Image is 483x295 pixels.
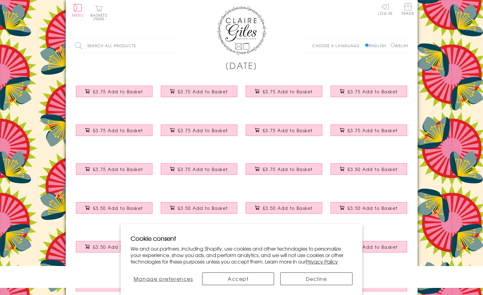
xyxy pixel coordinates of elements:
a: Mother's Day Card, Regal, Happy Mother's Day £3.50 Add to Basket [327,198,411,224]
label: Welsh [391,43,408,48]
a: Mother's Day Card, Cute Robot, Old School, Still Cool £3.50 Add to Basket [72,198,157,224]
button: Manage preferences [131,272,196,285]
span: £3.75 Add to Basket [348,127,398,133]
a: Mother's Day Card, Colour Dots, Lovely mum, Embellished with colourful pompoms £3.75 Add to Basket [242,159,327,185]
a: Mother's Day Card, Pink Spirals, Happy Mother's Day, See through acetate window £3.75 Add to Basket [327,236,411,263]
span: Trade [402,3,414,15]
button: £3.75 Add to Basket [331,241,407,252]
span: £3.50 Add to Basket [93,244,143,250]
label: English [365,43,389,48]
h1: [DATE] [225,59,258,72]
button: £3.50 Add to Basket [76,202,152,214]
a: Privacy Policy [306,258,338,265]
span: Manage preferences [134,275,193,282]
button: £3.75 Add to Basket [246,163,322,175]
input: Welsh [391,43,395,47]
h2: Cookie consent [131,234,352,243]
button: £3.75 Add to Basket [76,125,152,136]
a: Mother's Day Card, Butterfly Wreath, Mummy, Embellished with a colourful tassel £3.75 Add to Basket [72,81,157,108]
button: Basket0 items [90,5,107,21]
img: Claire Giles Greetings Cards [217,6,266,55]
button: £3.75 Add to Basket [246,125,322,136]
a: Mother's Day Card, Mum, 1 in a million, Embellished with a colourful tassel £3.75 Add to Basket [72,120,157,146]
input: English [365,43,369,47]
span: £3.75 Add to Basket [93,166,143,172]
p: Choose a language: [312,43,364,48]
button: £3.50 Add to Basket [161,202,237,214]
span: £3.50 Add to Basket [348,205,398,211]
button: £3.50 Add to Basket [331,163,407,175]
span: £3.75 Add to Basket [93,88,143,95]
span: £3.75 Add to Basket [178,166,228,172]
span: 0 items [93,12,107,22]
a: Mother's Day Card, Bird delivering a letter, Happy Mother's Day £3.50 Add to Basket [72,236,157,263]
span: £3.50 Add to Basket [263,205,313,211]
a: Mother's Day Card, Tropical Leaves, Embellished with colourful pompoms £3.75 Add to Basket [72,159,157,185]
button: £3.75 Add to Basket [76,86,152,97]
span: £3.75 Add to Basket [348,244,398,250]
button: £3.50 Add to Basket [76,241,152,252]
a: Mother's Day Card, Mummy Bunny, Boy Blue, Embellished with pompoms £3.75 Add to Basket [157,159,242,185]
button: £3.75 Add to Basket [331,86,407,97]
span: £3.75 Add to Basket [263,127,313,133]
button: £3.75 Add to Basket [331,125,407,136]
button: £3.75 Add to Basket [246,86,322,97]
a: Mother's Day Card, Call for Love, Press for Champagne £3.50 Add to Basket [327,159,411,185]
button: £3.75 Add to Basket [76,163,152,175]
a: Mother's Day Card, Flowers, Lovely Gran, Embellished with a colourful tassel £3.75 Add to Basket [327,120,411,146]
a: Log In [378,3,393,15]
span: £3.50 Add to Basket [93,205,143,211]
a: Mother's Day Card, Heart of Stars, Lovely Mum, Embellished with a tassel £3.75 Add to Basket [157,120,242,146]
p: We and our partners, including Shopify, use cookies and other technologies to personalize your ex... [131,245,352,264]
span: £3.75 Add to Basket [348,88,398,95]
button: Menu [72,4,84,17]
a: Mother's Day Card, Trees and Lanterns, Happy Mother's Day £3.50 Add to Basket [242,198,327,224]
span: £3.50 Add to Basket [178,205,228,211]
a: Mother's Day Card, Butterfly Wreath, Grandma, Embellished with a tassel £3.75 Add to Basket [242,81,327,108]
span: £3.75 Add to Basket [263,88,313,95]
button: £3.75 Add to Basket [161,125,237,136]
a: Mother's Day Card, Hot air balloon, Embellished with a colourful tassel £3.75 Add to Basket [242,120,327,146]
a: Mother's Day Card, Tumbling Flowers, Mothering Sunday, Embellished with a tassel £3.75 Add to Basket [157,81,242,108]
button: £3.50 Add to Basket [331,202,407,214]
a: Mother's Day Card, Doilies, Happy Mother's Day Mum £3.50 Add to Basket [157,198,242,224]
input: Search [174,39,180,53]
a: Trade [402,3,414,16]
button: Decline [280,272,352,285]
input: Search all products [72,39,180,53]
span: £3.75 Add to Basket [263,166,313,172]
span: £3.75 Add to Basket [178,88,228,95]
span: £3.50 Add to Basket [348,166,398,172]
button: £3.75 Add to Basket [161,163,237,175]
button: Accept [202,272,274,285]
button: £3.75 Add to Basket [161,86,237,97]
button: £3.50 Add to Basket [246,202,322,214]
a: Mother's Day Card, Unicorn, Fabulous Mum, Embellished with a colourful tassel £3.75 Add to Basket [327,81,411,108]
span: Menu [72,12,84,18]
span: £3.75 Add to Basket [93,127,143,133]
span: £3.75 Add to Basket [178,127,228,133]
